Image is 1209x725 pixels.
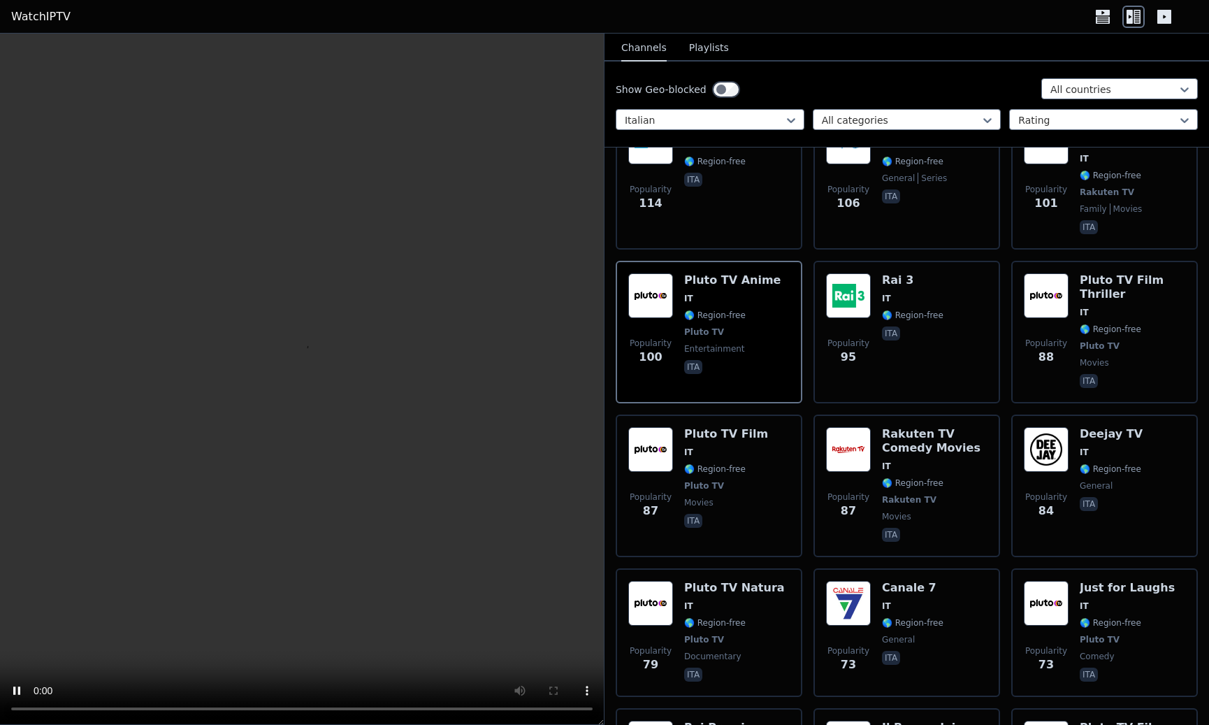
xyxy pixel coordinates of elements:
[826,581,871,626] img: Canale 7
[882,326,900,340] p: ita
[684,480,724,491] span: Pluto TV
[1080,668,1098,682] p: ita
[1080,307,1089,318] span: IT
[1110,203,1143,215] span: movies
[1080,273,1185,301] h6: Pluto TV Film Thriller
[918,173,947,184] span: series
[826,427,871,472] img: Rakuten TV Comedy Movies
[882,461,891,472] span: IT
[1024,273,1069,318] img: Pluto TV Film Thriller
[882,601,891,612] span: IT
[684,273,781,287] h6: Pluto TV Anime
[1080,374,1098,388] p: ita
[882,293,891,304] span: IT
[841,349,856,366] span: 95
[1024,427,1069,472] img: Deejay TV
[827,491,869,503] span: Popularity
[882,173,915,184] span: general
[882,156,943,167] span: 🌎 Region-free
[689,35,729,62] button: Playlists
[630,645,672,656] span: Popularity
[1080,651,1115,662] span: comedy
[1080,497,1098,511] p: ita
[684,326,724,338] span: Pluto TV
[837,195,860,212] span: 106
[1080,340,1120,352] span: Pluto TV
[827,645,869,656] span: Popularity
[684,293,693,304] span: IT
[1080,170,1141,181] span: 🌎 Region-free
[684,497,714,508] span: movies
[639,195,662,212] span: 114
[621,35,667,62] button: Channels
[1080,324,1141,335] span: 🌎 Region-free
[684,514,702,528] p: ita
[841,656,856,673] span: 73
[882,651,900,665] p: ita
[684,173,702,187] p: ita
[1025,338,1067,349] span: Popularity
[882,478,943,489] span: 🌎 Region-free
[630,491,672,503] span: Popularity
[882,634,915,645] span: general
[1038,656,1054,673] span: 73
[639,349,662,366] span: 100
[1034,195,1057,212] span: 101
[684,617,746,629] span: 🌎 Region-free
[630,184,672,195] span: Popularity
[1025,184,1067,195] span: Popularity
[1080,357,1109,368] span: movies
[1080,220,1098,234] p: ita
[684,581,785,595] h6: Pluto TV Natura
[628,427,673,472] img: Pluto TV Film
[1024,581,1069,626] img: Just for Laughs
[827,184,869,195] span: Popularity
[616,82,707,96] label: Show Geo-blocked
[684,156,746,167] span: 🌎 Region-free
[882,310,943,321] span: 🌎 Region-free
[882,511,911,522] span: movies
[1080,153,1089,164] span: IT
[684,343,745,354] span: entertainment
[882,427,987,455] h6: Rakuten TV Comedy Movies
[882,528,900,542] p: ita
[1080,581,1175,595] h6: Just for Laughs
[684,668,702,682] p: ita
[882,581,943,595] h6: Canale 7
[1080,617,1141,629] span: 🌎 Region-free
[11,8,71,25] a: WatchIPTV
[882,189,900,203] p: ita
[684,310,746,321] span: 🌎 Region-free
[1080,427,1143,441] h6: Deejay TV
[1025,491,1067,503] span: Popularity
[684,464,746,475] span: 🌎 Region-free
[882,494,936,505] span: Rakuten TV
[827,338,869,349] span: Popularity
[684,601,693,612] span: IT
[1080,480,1113,491] span: general
[628,273,673,318] img: Pluto TV Anime
[643,656,658,673] span: 79
[1080,601,1089,612] span: IT
[684,360,702,374] p: ita
[630,338,672,349] span: Popularity
[684,447,693,458] span: IT
[1080,464,1141,475] span: 🌎 Region-free
[841,503,856,519] span: 87
[628,581,673,626] img: Pluto TV Natura
[1080,187,1134,198] span: Rakuten TV
[1080,203,1107,215] span: family
[1080,634,1120,645] span: Pluto TV
[882,273,943,287] h6: Rai 3
[684,651,741,662] span: documentary
[1038,349,1054,366] span: 88
[1038,503,1054,519] span: 84
[882,617,943,629] span: 🌎 Region-free
[684,427,768,441] h6: Pluto TV Film
[684,634,724,645] span: Pluto TV
[826,273,871,318] img: Rai 3
[643,503,658,519] span: 87
[1080,447,1089,458] span: IT
[1025,645,1067,656] span: Popularity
